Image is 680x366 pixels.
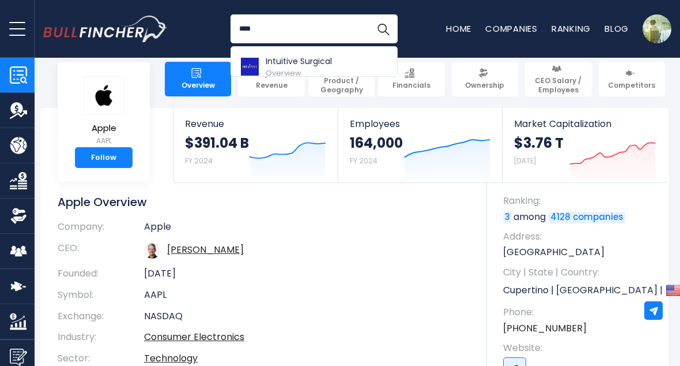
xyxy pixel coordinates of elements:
[369,14,398,43] button: Search
[392,81,430,90] span: Financials
[503,306,657,319] span: Phone:
[378,62,444,96] a: Financials
[503,195,657,207] span: Ranking:
[58,285,144,306] th: Symbol:
[514,118,656,129] span: Market Capitalization
[503,266,657,279] span: City | State | Country:
[58,327,144,348] th: Industry:
[452,62,518,96] a: Ownership
[144,263,470,285] td: [DATE]
[144,242,160,259] img: tim-cook.jpg
[503,230,657,243] span: Address:
[58,263,144,285] th: Founded:
[605,23,629,35] a: Blog
[182,81,215,90] span: Overview
[350,156,377,166] small: FY 2024
[58,238,144,263] th: CEO:
[185,118,326,129] span: Revenue
[144,330,244,343] a: Consumer Electronics
[256,81,288,90] span: Revenue
[231,47,397,88] a: Intuitive Surgical Overview
[144,285,470,306] td: AAPL
[599,62,665,96] a: Competitors
[551,23,591,35] a: Ranking
[485,23,538,35] a: Companies
[503,342,657,354] span: Website:
[238,62,304,96] a: Revenue
[266,68,301,79] span: Overview
[338,108,503,182] a: Employees 164,000 FY 2024
[10,207,27,225] img: Ownership
[308,62,375,96] a: Product / Geography
[266,55,332,68] p: Intuitive Surgical
[503,322,587,335] a: [PHONE_NUMBER]
[173,108,338,182] a: Revenue $391.04 B FY 2024
[313,76,369,94] span: Product / Geography
[503,211,657,223] p: among
[144,352,198,365] a: Technology
[185,156,213,166] small: FY 2024
[144,306,470,327] td: NASDAQ
[549,212,625,223] a: 4128 companies
[167,243,244,256] a: ceo
[144,221,470,238] td: Apple
[503,108,667,182] a: Market Capitalization $3.76 T [DATE]
[514,134,564,152] strong: $3.76 T
[75,147,133,168] a: Follow
[83,76,124,148] a: Apple AAPL
[514,156,536,166] small: [DATE]
[58,195,470,210] h1: Apple Overview
[350,118,491,129] span: Employees
[446,23,471,35] a: Home
[43,16,168,42] img: Bullfincher logo
[503,246,657,259] p: [GEOGRAPHIC_DATA]
[525,62,591,96] a: CEO Salary / Employees
[350,134,403,152] strong: 164,000
[503,212,512,223] a: 3
[58,306,144,327] th: Exchange:
[58,221,144,238] th: Company:
[608,81,655,90] span: Competitors
[503,282,657,299] p: Cupertino | [GEOGRAPHIC_DATA] | US
[165,62,231,96] a: Overview
[43,16,167,42] a: Go to homepage
[530,76,586,94] span: CEO Salary / Employees
[185,134,249,152] strong: $391.04 B
[465,81,504,90] span: Ownership
[84,124,124,133] span: Apple
[84,136,124,146] small: AAPL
